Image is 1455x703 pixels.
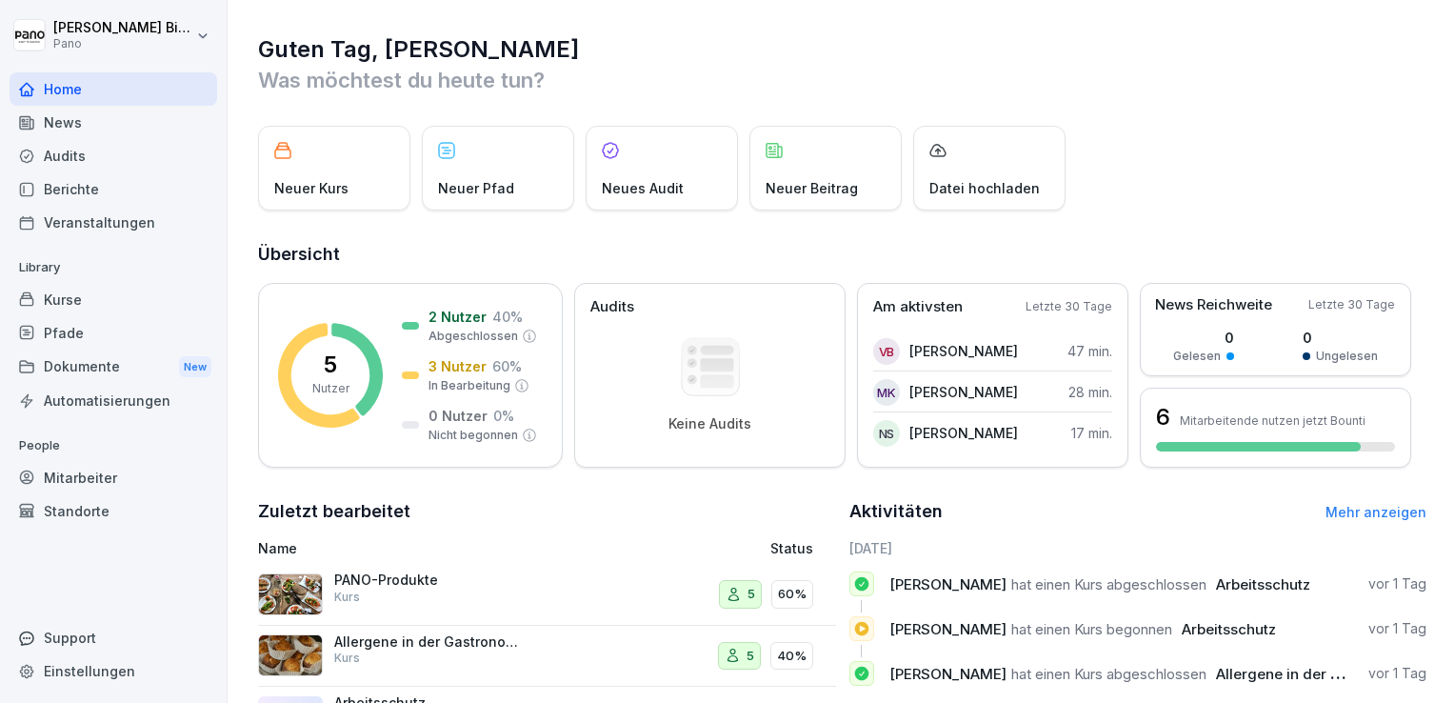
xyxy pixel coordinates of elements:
[1011,665,1206,683] span: hat einen Kurs abgeschlossen
[10,431,217,461] p: People
[334,650,360,667] p: Kurs
[258,573,323,615] img: ud0fabter9ckpp17kgq0fo20.png
[778,585,807,604] p: 60%
[10,494,217,528] a: Standorte
[873,379,900,406] div: MK
[747,585,755,604] p: 5
[10,139,217,172] a: Audits
[849,498,943,525] h2: Aktivitäten
[53,20,192,36] p: [PERSON_NAME] Bieg
[909,423,1018,443] p: [PERSON_NAME]
[1180,413,1365,428] p: Mitarbeitende nutzen jetzt Bounti
[1173,328,1234,348] p: 0
[1068,382,1112,402] p: 28 min.
[1303,328,1378,348] p: 0
[1067,341,1112,361] p: 47 min.
[909,382,1018,402] p: [PERSON_NAME]
[873,420,900,447] div: NS
[1011,620,1172,638] span: hat einen Kurs begonnen
[849,538,1427,558] h6: [DATE]
[909,341,1018,361] p: [PERSON_NAME]
[10,206,217,239] a: Veranstaltungen
[429,406,488,426] p: 0 Nutzer
[258,241,1426,268] h2: Übersicht
[334,572,525,589] p: PANO-Produkte
[274,178,349,198] p: Neuer Kurs
[312,380,349,397] p: Nutzer
[10,72,217,106] a: Home
[1216,575,1310,593] span: Arbeitsschutz
[668,415,751,432] p: Keine Audits
[1368,574,1426,593] p: vor 1 Tag
[53,37,192,50] p: Pano
[770,538,813,558] p: Status
[258,626,836,688] a: Allergene in der GastronomieKurs540%
[493,406,514,426] p: 0 %
[10,252,217,283] p: Library
[10,350,217,385] a: DokumenteNew
[777,647,807,666] p: 40%
[258,65,1426,95] p: Was möchtest du heute tun?
[1368,619,1426,638] p: vor 1 Tag
[334,633,525,651] p: Allergene in der Gastronomie
[889,620,1007,638] span: [PERSON_NAME]
[438,178,514,198] p: Neuer Pfad
[873,338,900,365] div: VB
[1156,401,1170,433] h3: 6
[1368,664,1426,683] p: vor 1 Tag
[1026,298,1112,315] p: Letzte 30 Tage
[1071,423,1112,443] p: 17 min.
[10,384,217,417] a: Automatisierungen
[258,498,836,525] h2: Zuletzt bearbeitet
[492,307,523,327] p: 40 %
[1173,348,1221,365] p: Gelesen
[590,296,634,318] p: Audits
[324,353,337,376] p: 5
[602,178,684,198] p: Neues Audit
[1316,348,1378,365] p: Ungelesen
[873,296,963,318] p: Am aktivsten
[10,106,217,139] a: News
[10,621,217,654] div: Support
[889,665,1007,683] span: [PERSON_NAME]
[258,634,323,676] img: z8wtq80pnbex65ovlopx9kse.png
[429,377,510,394] p: In Bearbeitung
[1011,575,1206,593] span: hat einen Kurs abgeschlossen
[10,172,217,206] a: Berichte
[258,538,612,558] p: Name
[1216,665,1420,683] span: Allergene in der Gastronomie
[334,589,360,606] p: Kurs
[1325,504,1426,520] a: Mehr anzeigen
[747,647,754,666] p: 5
[10,461,217,494] a: Mitarbeiter
[492,356,522,376] p: 60 %
[179,356,211,378] div: New
[1155,294,1272,316] p: News Reichweite
[429,427,518,444] p: Nicht begonnen
[766,178,858,198] p: Neuer Beitrag
[258,34,1426,65] h1: Guten Tag, [PERSON_NAME]
[258,564,836,626] a: PANO-ProdukteKurs560%
[10,316,217,350] a: Pfade
[429,307,487,327] p: 2 Nutzer
[1182,620,1276,638] span: Arbeitsschutz
[889,575,1007,593] span: [PERSON_NAME]
[929,178,1040,198] p: Datei hochladen
[429,356,487,376] p: 3 Nutzer
[1308,296,1395,313] p: Letzte 30 Tage
[429,328,518,345] p: Abgeschlossen
[10,350,217,385] div: Dokumente
[10,283,217,316] a: Kurse
[10,654,217,688] a: Einstellungen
